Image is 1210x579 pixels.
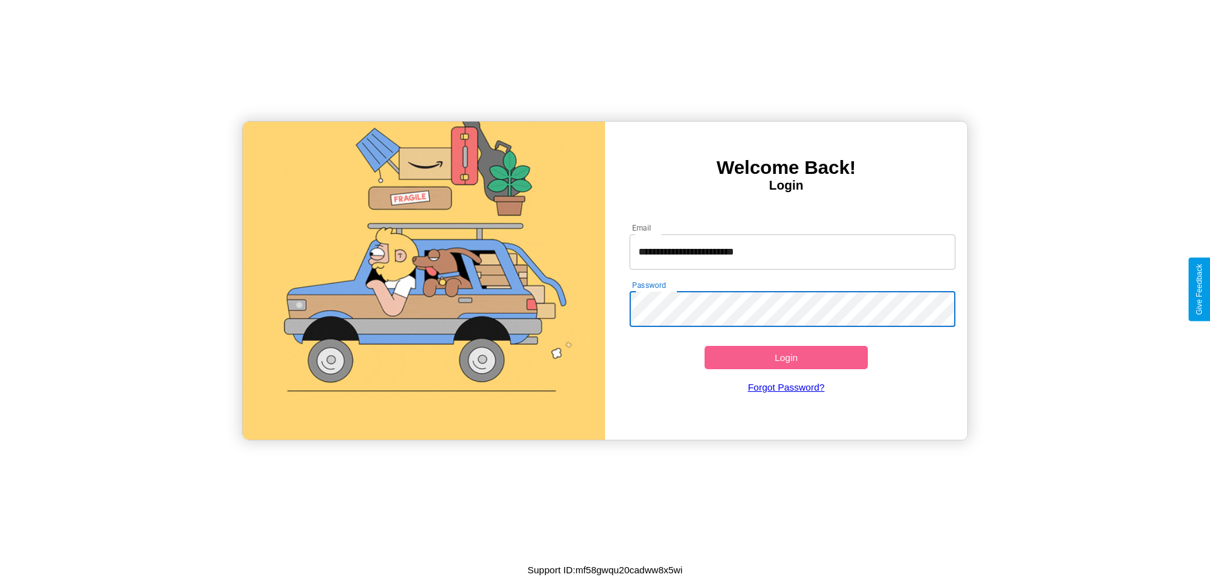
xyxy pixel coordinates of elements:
[623,369,950,405] a: Forgot Password?
[632,280,665,290] label: Password
[243,122,605,440] img: gif
[1195,264,1204,315] div: Give Feedback
[705,346,868,369] button: Login
[605,157,967,178] h3: Welcome Back!
[527,561,683,578] p: Support ID: mf58gwqu20cadww8x5wi
[605,178,967,193] h4: Login
[632,222,652,233] label: Email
